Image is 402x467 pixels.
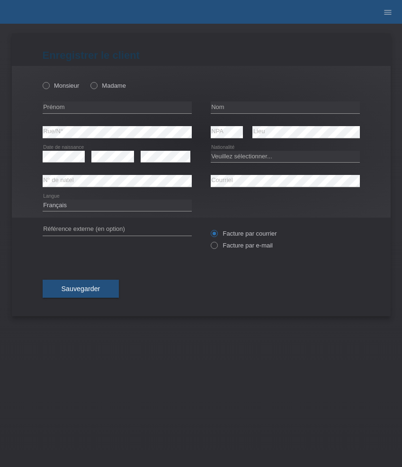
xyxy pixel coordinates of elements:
[383,8,393,17] i: menu
[211,242,217,254] input: Facture par e-mail
[43,280,119,298] button: Sauvegarder
[43,82,80,89] label: Monsieur
[211,242,273,249] label: Facture par e-mail
[211,230,277,237] label: Facture par courrier
[62,285,100,293] span: Sauvegarder
[43,82,49,88] input: Monsieur
[90,82,97,88] input: Madame
[43,49,360,61] h1: Enregistrer le client
[211,230,217,242] input: Facture par courrier
[378,9,397,15] a: menu
[90,82,126,89] label: Madame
